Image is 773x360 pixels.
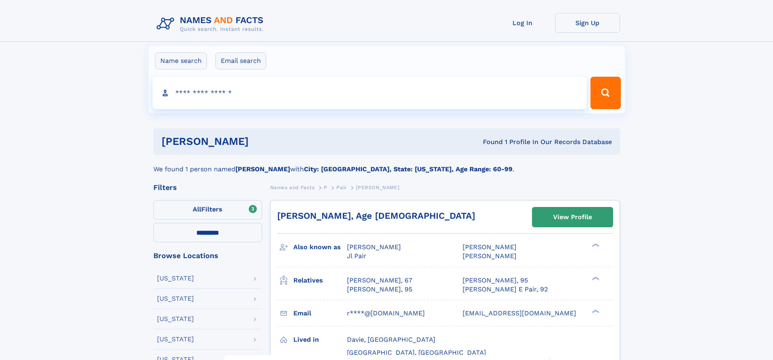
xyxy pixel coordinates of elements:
[157,316,194,322] div: [US_STATE]
[590,243,600,248] div: ❯
[215,52,266,69] label: Email search
[153,184,262,191] div: Filters
[347,243,401,251] span: [PERSON_NAME]
[293,240,347,254] h3: Also known as
[490,13,555,33] a: Log In
[366,138,612,147] div: Found 1 Profile In Our Records Database
[277,211,475,221] a: [PERSON_NAME], Age [DEMOGRAPHIC_DATA]
[270,182,315,192] a: Names and Facts
[463,252,517,260] span: [PERSON_NAME]
[590,308,600,314] div: ❯
[161,136,366,147] h1: [PERSON_NAME]
[336,185,347,190] span: Pair
[463,309,576,317] span: [EMAIL_ADDRESS][DOMAIN_NAME]
[356,185,399,190] span: [PERSON_NAME]
[157,336,194,343] div: [US_STATE]
[157,295,194,302] div: [US_STATE]
[293,333,347,347] h3: Lived in
[304,165,512,173] b: City: [GEOGRAPHIC_DATA], State: [US_STATE], Age Range: 60-99
[324,185,327,190] span: P
[293,274,347,287] h3: Relatives
[347,336,435,343] span: Davie, [GEOGRAPHIC_DATA]
[193,205,201,213] span: All
[347,285,412,294] a: [PERSON_NAME], 95
[463,243,517,251] span: [PERSON_NAME]
[235,165,290,173] b: [PERSON_NAME]
[324,182,327,192] a: P
[157,275,194,282] div: [US_STATE]
[155,52,207,69] label: Name search
[153,155,620,174] div: We found 1 person named with .
[555,13,620,33] a: Sign Up
[590,276,600,281] div: ❯
[463,276,528,285] a: [PERSON_NAME], 95
[347,349,486,356] span: [GEOGRAPHIC_DATA], [GEOGRAPHIC_DATA]
[532,207,613,227] a: View Profile
[463,285,548,294] a: [PERSON_NAME] E Pair, 92
[553,208,592,226] div: View Profile
[590,77,620,109] button: Search Button
[347,252,366,260] span: Jl Pair
[153,252,262,259] div: Browse Locations
[293,306,347,320] h3: Email
[153,77,587,109] input: search input
[336,182,347,192] a: Pair
[347,276,412,285] a: [PERSON_NAME], 67
[153,200,262,220] label: Filters
[153,13,270,35] img: Logo Names and Facts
